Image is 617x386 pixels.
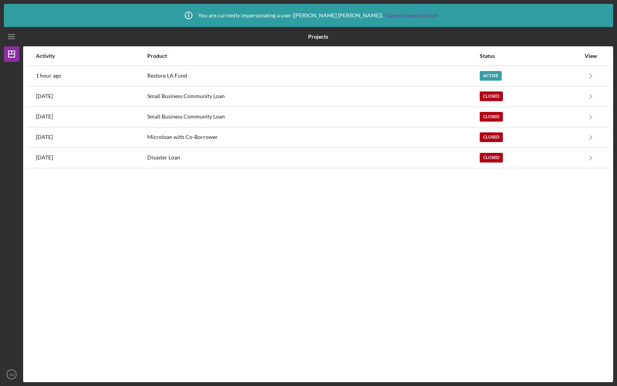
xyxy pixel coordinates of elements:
[36,53,147,59] div: Activity
[480,53,580,59] div: Status
[36,73,61,79] time: 2025-09-29 17:27
[36,113,53,120] time: 2024-02-26 17:59
[147,87,479,106] div: Small Business Community Loan
[480,153,503,163] div: Closed
[147,148,479,168] div: Disaster Loan
[480,71,502,81] div: Active
[480,132,503,142] div: Closed
[36,134,53,140] time: 2023-01-04 18:45
[480,112,503,122] div: Closed
[147,66,479,86] div: Restore LA Fund
[179,6,438,25] div: You are currently impersonating a user ( [PERSON_NAME] [PERSON_NAME] ).
[147,107,479,127] div: Small Business Community Loan
[9,372,14,377] text: VD
[147,128,479,147] div: Microloan with Co-Borrower
[480,91,503,101] div: Closed
[147,53,479,59] div: Product
[385,12,438,19] a: Cancel Impersonation
[308,34,328,40] b: Projects
[36,93,53,99] time: 2025-08-28 18:31
[36,154,53,161] time: 2022-02-08 17:54
[581,53,600,59] div: View
[4,367,19,382] button: VD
